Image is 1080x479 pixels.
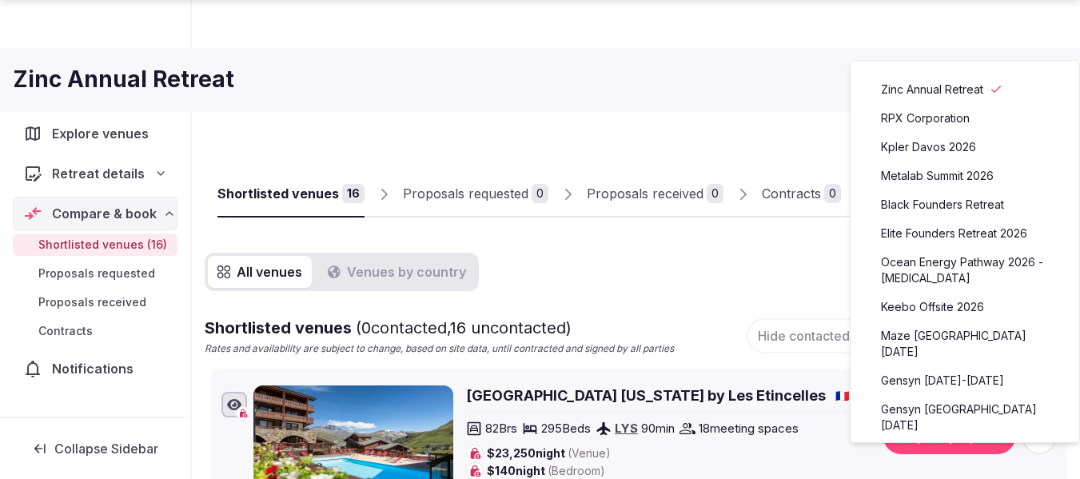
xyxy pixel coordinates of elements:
span: (Bedroom) [548,464,605,477]
span: Notifications [52,359,140,378]
span: Shortlisted venues (16) [38,237,167,253]
span: Retreat details [52,164,145,183]
a: Shortlisted venues16 [217,171,365,218]
span: 295 Beds [541,420,591,437]
a: Shortlisted venues (16) [13,234,177,256]
a: Metalab Summit 2026 [867,163,1063,189]
a: Gensyn [DATE]-[DATE] [867,368,1063,393]
a: Ocean Energy Pathway 2026 - [MEDICAL_DATA] [867,249,1063,291]
button: Collapse Sidebar [13,431,177,466]
button: Venues by country [318,256,476,288]
span: Proposals requested [38,265,155,281]
div: 0 [707,184,723,203]
a: Notifications [13,352,177,385]
a: Hive 2026 - Frontify [867,441,1063,467]
div: Proposals requested [403,184,528,203]
div: Shortlisted venues [217,184,339,203]
span: Compare & book [52,204,157,223]
span: Collapse Sidebar [54,441,158,457]
div: 0 [532,184,548,203]
div: Contracts [762,184,821,203]
div: 16 [342,184,365,203]
span: $140 night [487,463,605,479]
a: Elite Founders Retreat 2026 [867,221,1063,246]
span: Hide contacted venues [758,328,897,344]
a: Proposals received0 [587,171,723,218]
span: 🇫🇷 [835,389,849,402]
a: Maze [GEOGRAPHIC_DATA] [DATE] [867,323,1063,365]
span: ( 0 contacted, 16 uncontacted) [356,318,572,337]
span: (Venue) [568,446,611,460]
a: Zinc Annual Retreat [867,77,1063,102]
span: Contracts [38,323,93,339]
span: $23,250 night [487,445,611,461]
a: RPX Corporation [867,106,1063,131]
a: Keebo Offsite 2026 [867,294,1063,320]
div: 0 [824,184,841,203]
p: Rates and availability are subject to change, based on site data, until contracted and signed by ... [205,342,674,356]
span: Proposals received [38,294,146,310]
span: 90 min [641,420,675,437]
a: Kpler Davos 2026 [867,134,1063,160]
span: 18 meeting spaces [699,420,799,437]
h1: Zinc Annual Retreat [13,64,234,95]
a: Proposals received [13,291,177,313]
button: 🇫🇷 [835,388,849,404]
a: Proposals requested [13,262,177,285]
a: LYS [615,421,638,436]
a: Contracts [13,320,177,342]
a: Black Founders Retreat [867,192,1063,218]
a: Contracts0 [762,171,841,218]
div: Proposals received [587,184,703,203]
button: All venues [208,256,312,288]
a: Explore venues [13,117,177,150]
span: 82 Brs [485,420,517,437]
span: Explore venues [52,124,155,143]
a: Gensyn [GEOGRAPHIC_DATA] [DATE] [867,397,1063,438]
span: Shortlisted venues [205,318,572,337]
a: Proposals requested0 [403,171,548,218]
a: [GEOGRAPHIC_DATA] [US_STATE] by Les Etincelles [466,385,826,405]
